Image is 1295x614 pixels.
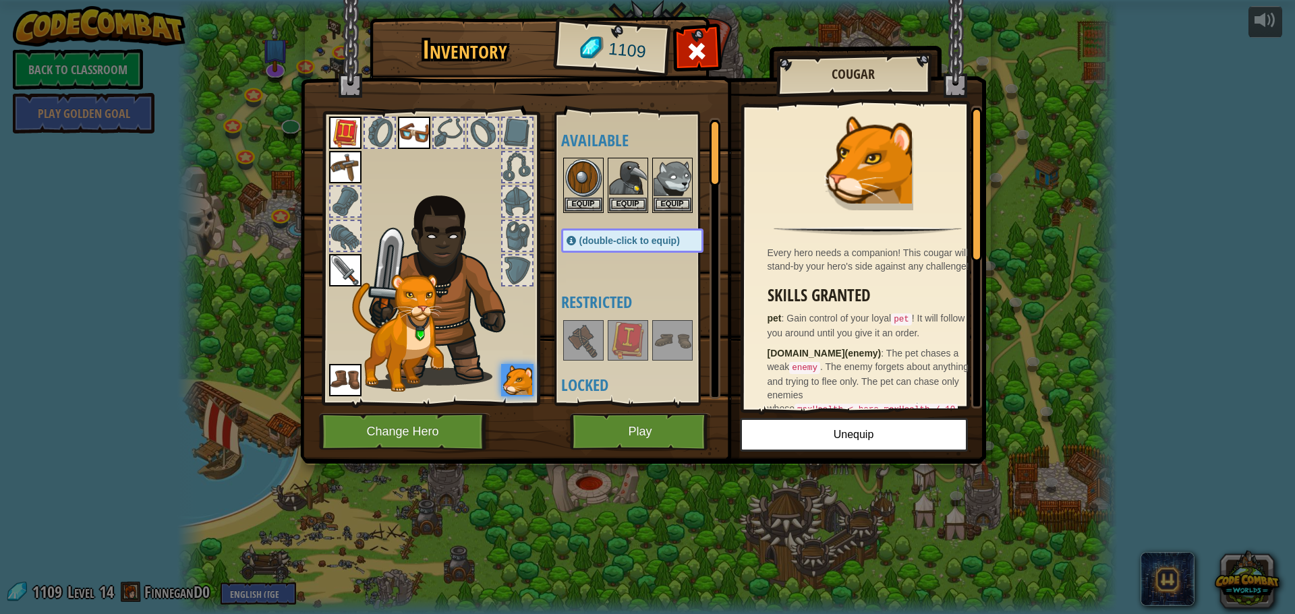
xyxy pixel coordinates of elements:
h4: Locked [561,376,730,394]
h1: Inventory [379,36,551,64]
img: portrait.png [565,321,602,359]
h4: Available [561,131,730,149]
img: portrait.png [824,116,912,204]
button: Equip [654,197,691,212]
img: portrait.png [329,254,362,286]
span: Gain control of your loyal ! It will follow you around until you give it an order. [768,313,965,338]
img: portrait.png [654,159,691,197]
h3: Skills Granted [768,286,975,305]
button: Equip [609,197,647,212]
img: portrait.png [329,151,362,183]
img: portrait.png [609,159,647,197]
span: 1109 [607,37,647,64]
img: portrait.png [398,117,430,149]
button: Change Hero [319,413,490,450]
code: pet [891,313,912,326]
button: Play [570,413,711,450]
img: portrait.png [501,364,534,396]
h4: Restricted [561,293,730,311]
div: Every hero needs a companion! This cougar will stand-by your hero's side against any challenge! [768,246,975,273]
span: (double-click to equip) [579,235,680,246]
img: portrait.png [329,117,362,149]
span: : [782,313,787,324]
code: maxHealth < hero.maxHealth / 10 [795,404,958,416]
img: portrait.png [565,159,602,197]
button: Equip [565,197,602,212]
strong: pet [768,313,782,324]
h2: Cougar [790,67,917,82]
img: portrait.png [654,321,691,359]
strong: [DOMAIN_NAME](enemy) [768,348,882,359]
img: portrait.png [329,364,362,396]
button: Unequip [740,418,968,452]
code: enemy [789,362,820,374]
span: The pet chases a weak . The enemy forgets about anything and trying to flee only. The pet can cha... [768,348,969,414]
img: hr.png [774,226,961,235]
img: Gordon_Stalwart_Hair.png [363,188,529,386]
img: portrait.png [609,321,647,359]
span: : [881,348,886,359]
img: cougar-paper-dolls.png [352,274,444,392]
